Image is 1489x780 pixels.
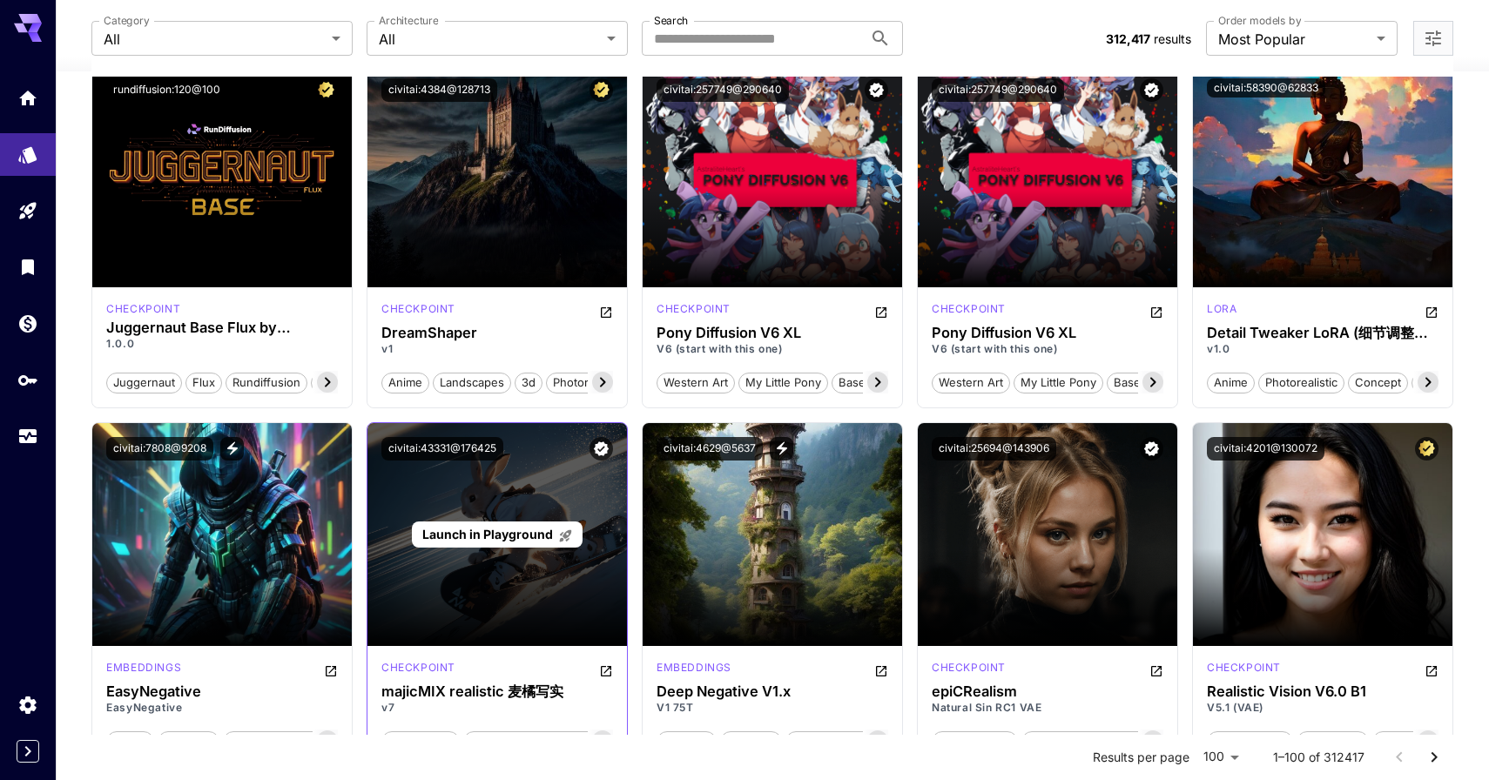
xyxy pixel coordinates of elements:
[590,78,613,102] button: Certified Model – Vetted for best performance and includes a commercial license.
[515,374,542,392] span: 3d
[1423,28,1444,50] button: Open more filters
[932,301,1006,317] p: checkpoint
[932,660,1006,681] div: SD 1.5
[422,527,553,541] span: Launch in Playground
[381,437,503,461] button: civitai:43331@176425
[1207,730,1293,752] button: photorealistic
[1417,740,1452,775] button: Go to next page
[657,437,763,461] button: civitai:4629@5637
[433,371,511,393] button: landscapes
[1207,325,1438,341] h3: Detail Tweaker LoRA (细节调整LoRA)
[932,325,1163,341] h3: Pony Diffusion V6 XL
[1014,371,1103,393] button: my little pony
[1093,749,1189,766] p: Results per page
[657,374,734,392] span: western art
[932,660,1006,676] p: checkpoint
[158,730,219,752] button: negative
[720,730,782,752] button: negative
[1022,733,1161,750] span: [DEMOGRAPHIC_DATA]
[223,730,349,752] button: negative embedding
[104,29,325,50] span: All
[381,301,455,317] p: checkpoint
[324,660,338,681] button: Open in CivitAI
[381,371,429,393] button: anime
[1425,301,1438,322] button: Open in CivitAI
[1349,374,1407,392] span: concept
[311,371,394,393] button: photorealism
[1140,437,1163,461] button: Verified working
[1207,660,1281,676] p: checkpoint
[226,371,307,393] button: rundiffusion
[932,371,1010,393] button: western art
[657,78,789,102] button: civitai:257749@290640
[657,660,731,676] p: embeddings
[599,301,613,322] button: Open in CivitAI
[1106,31,1150,46] span: 312,417
[721,733,781,750] span: negative
[657,683,888,700] h3: Deep Negative V1.x
[1207,341,1438,357] p: v1.0
[226,374,307,392] span: rundiffusion
[874,660,888,681] button: Open in CivitAI
[657,700,888,716] p: V1 75T
[1297,730,1369,752] button: anatomical
[657,325,888,341] h3: Pony Diffusion V6 XL
[381,700,613,716] p: v7
[1108,374,1184,392] span: base model
[106,78,227,102] button: rundiffusion:120@100
[379,29,600,50] span: All
[1208,374,1254,392] span: anime
[1372,730,1451,752] button: base model
[382,374,428,392] span: anime
[657,371,735,393] button: western art
[17,256,38,278] div: Library
[107,733,153,750] span: anime
[654,13,688,28] label: Search
[932,301,1006,322] div: Pony
[599,660,613,681] button: Open in CivitAI
[1207,683,1438,700] div: Realistic Vision V6.0 B1
[1196,744,1245,770] div: 100
[106,683,338,700] h3: EasyNegative
[17,87,38,109] div: Home
[17,313,38,334] div: Wallet
[657,341,888,357] p: V6 (start with this one)
[464,733,603,750] span: [DEMOGRAPHIC_DATA]
[1207,78,1325,97] button: civitai:58390@62833
[932,730,1018,752] button: photorealistic
[107,374,181,392] span: juggernaut
[106,437,213,461] button: civitai:7808@9208
[657,730,717,752] button: concept
[738,371,828,393] button: my little pony
[932,437,1056,461] button: civitai:25694@143906
[657,733,716,750] span: concept
[1207,660,1281,681] div: SD 1.5
[932,700,1163,716] p: Natural Sin RC1 VAE
[1218,13,1301,28] label: Order models by
[463,730,603,752] button: [DEMOGRAPHIC_DATA]
[657,660,731,681] div: SD 1.5
[739,374,827,392] span: my little pony
[770,437,793,461] button: View trigger words
[1373,733,1450,750] span: base model
[412,521,582,548] a: Launch in Playground
[1207,301,1236,322] div: SD 1.5
[381,730,460,752] button: base model
[1149,660,1163,681] button: Open in CivitAI
[865,78,888,102] button: Verified working
[106,301,180,317] div: FLUX.1 D
[515,371,542,393] button: 3d
[1140,78,1163,102] button: Verified working
[932,683,1163,700] h3: epiCRealism
[546,371,632,393] button: photorealistic
[832,371,910,393] button: base model
[106,700,338,716] p: EasyNegative
[874,301,888,322] button: Open in CivitAI
[224,733,348,750] span: negative embedding
[1207,371,1255,393] button: anime
[381,325,613,341] h3: DreamShaper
